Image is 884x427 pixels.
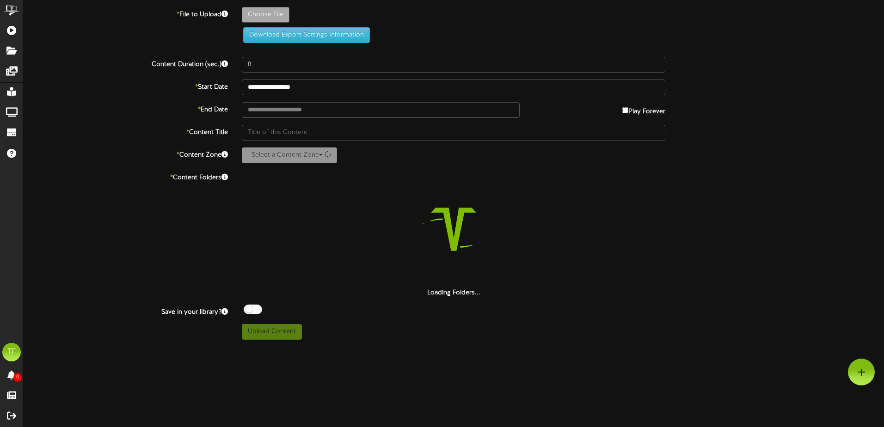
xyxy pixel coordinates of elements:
label: Start Date [16,79,235,92]
button: Select a Content Zone [242,147,337,163]
label: Content Folders [16,170,235,183]
strong: Loading Folders... [427,289,480,296]
label: Content Title [16,125,235,137]
label: Content Duration (sec.) [16,57,235,69]
input: Title of this Content [242,125,665,140]
label: Play Forever [622,102,665,116]
a: Download Export Settings Information [239,31,370,38]
div: TF [2,343,21,361]
label: End Date [16,102,235,115]
input: Play Forever [622,107,628,113]
span: 0 [13,373,22,382]
button: Download Export Settings Information [243,27,370,43]
img: loading-spinner-5.png [394,170,513,288]
label: Save in your library? [16,305,235,317]
label: Content Zone [16,147,235,160]
button: Upload Content [242,324,302,340]
label: File to Upload [16,7,235,19]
